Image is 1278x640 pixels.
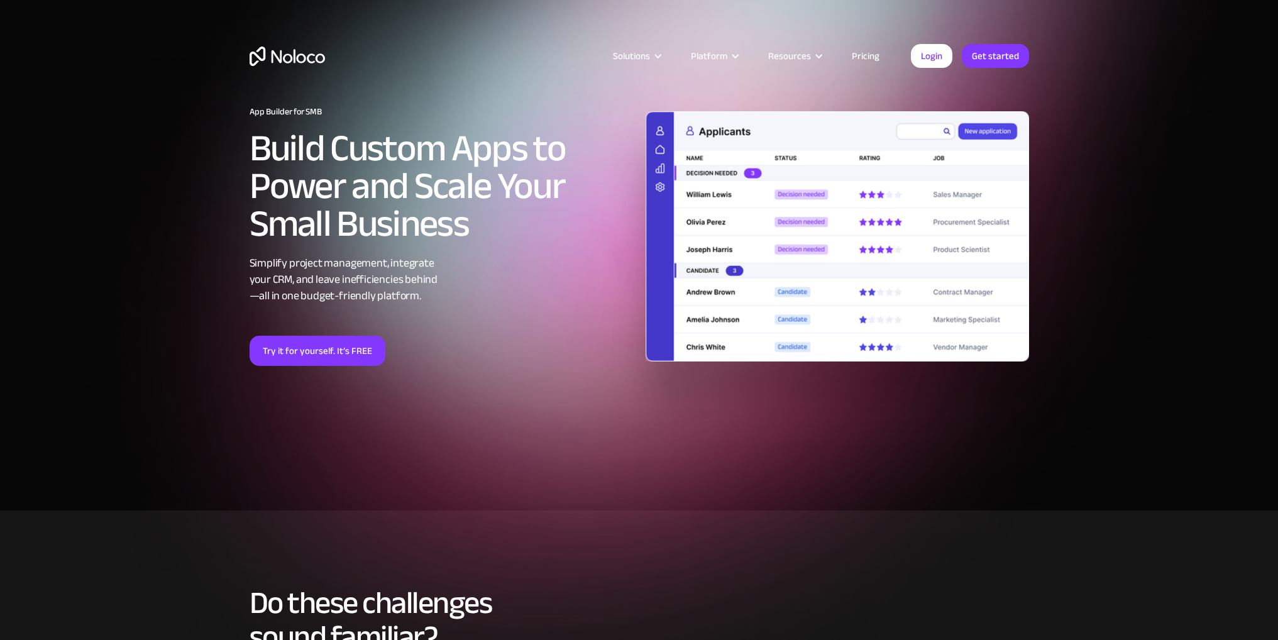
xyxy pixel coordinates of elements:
a: Try it for yourself. It’s FREE [250,336,385,366]
div: Platform [691,48,727,64]
div: Solutions [613,48,650,64]
a: home [250,47,325,66]
a: Get started [962,44,1029,68]
div: Platform [675,48,752,64]
h2: Build Custom Apps to Power and Scale Your Small Business [250,130,633,243]
div: Solutions [597,48,675,64]
div: Resources [752,48,836,64]
div: Resources [768,48,811,64]
div: Simplify project management, integrate your CRM, and leave inefficiencies behind —all in one budg... [250,255,633,304]
a: Login [911,44,952,68]
a: Pricing [836,48,895,64]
